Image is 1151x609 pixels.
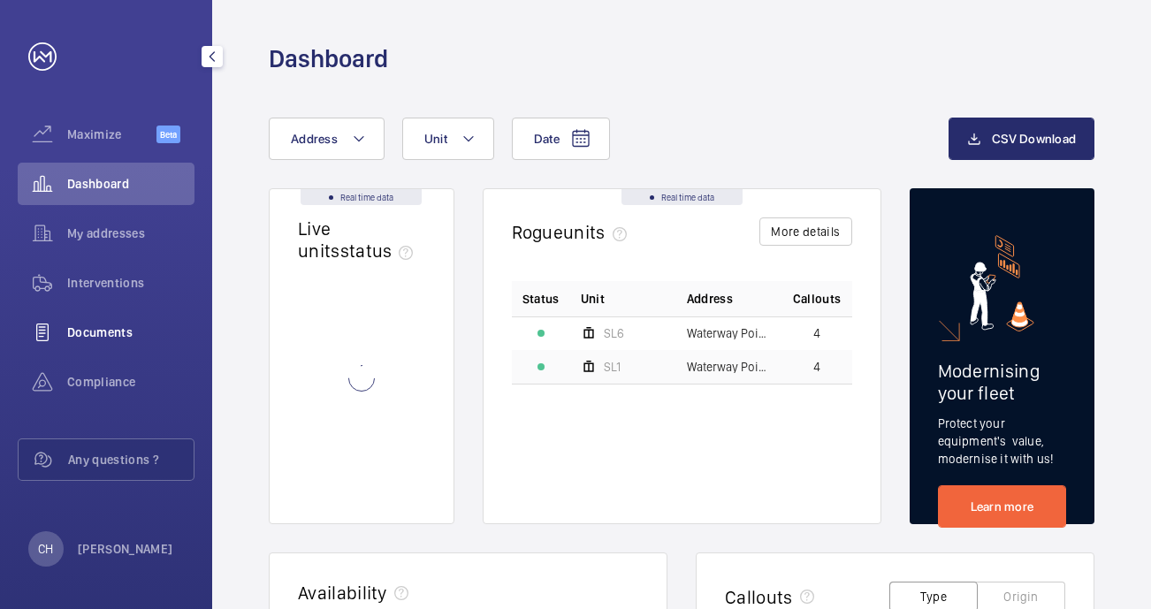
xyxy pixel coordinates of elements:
[970,235,1034,331] img: marketing-card.svg
[512,221,634,243] h2: Rogue
[604,327,624,339] span: SL6
[38,540,53,558] p: CH
[298,217,420,262] h2: Live units
[67,274,194,292] span: Interventions
[67,373,194,391] span: Compliance
[424,132,447,146] span: Unit
[298,582,387,604] h2: Availability
[340,240,421,262] span: status
[813,327,820,339] span: 4
[67,324,194,341] span: Documents
[621,189,743,205] div: Real time data
[67,175,194,193] span: Dashboard
[687,327,772,339] span: Waterway Point (FC Retail) - [STREET_ADDRESS]
[402,118,494,160] button: Unit
[563,221,634,243] span: units
[156,126,180,143] span: Beta
[67,126,156,143] span: Maximize
[759,217,851,246] button: More details
[68,451,194,468] span: Any questions ?
[67,225,194,242] span: My addresses
[725,586,793,608] h2: Callouts
[938,485,1067,528] a: Learn more
[512,118,610,160] button: Date
[522,290,560,308] p: Status
[301,189,422,205] div: Real time data
[604,361,621,373] span: SL1
[949,118,1094,160] button: CSV Download
[534,132,560,146] span: Date
[793,290,842,308] span: Callouts
[938,415,1067,468] p: Protect your equipment's value, modernise it with us!
[291,132,338,146] span: Address
[938,360,1067,404] h2: Modernising your fleet
[269,42,388,75] h1: Dashboard
[78,540,173,558] p: [PERSON_NAME]
[992,132,1076,146] span: CSV Download
[581,290,605,308] span: Unit
[687,290,733,308] span: Address
[269,118,385,160] button: Address
[687,361,772,373] span: Waterway Point (FC Retail) - [STREET_ADDRESS]
[813,361,820,373] span: 4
